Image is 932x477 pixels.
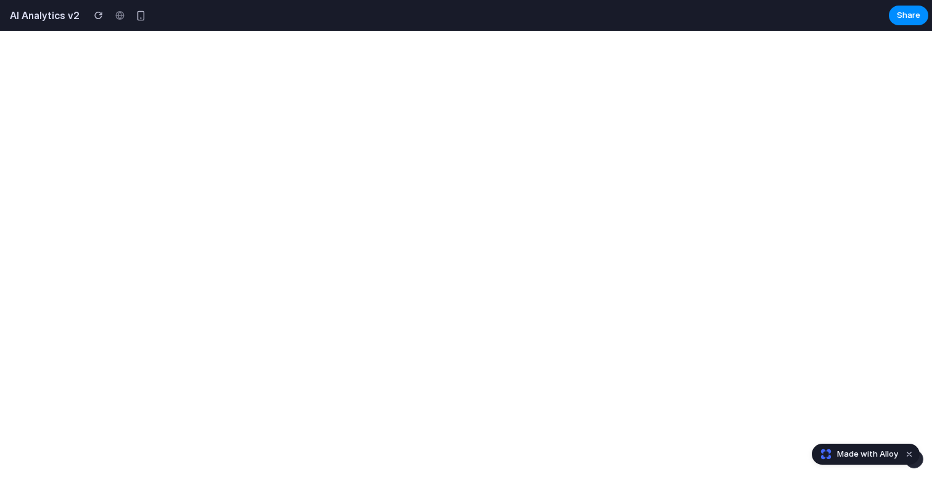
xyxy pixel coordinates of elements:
[812,448,899,460] a: Made with Alloy
[5,8,80,23] h2: AI Analytics v2
[902,447,917,462] button: Dismiss watermark
[837,448,898,460] span: Made with Alloy
[889,6,928,25] button: Share
[897,9,920,22] span: Share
